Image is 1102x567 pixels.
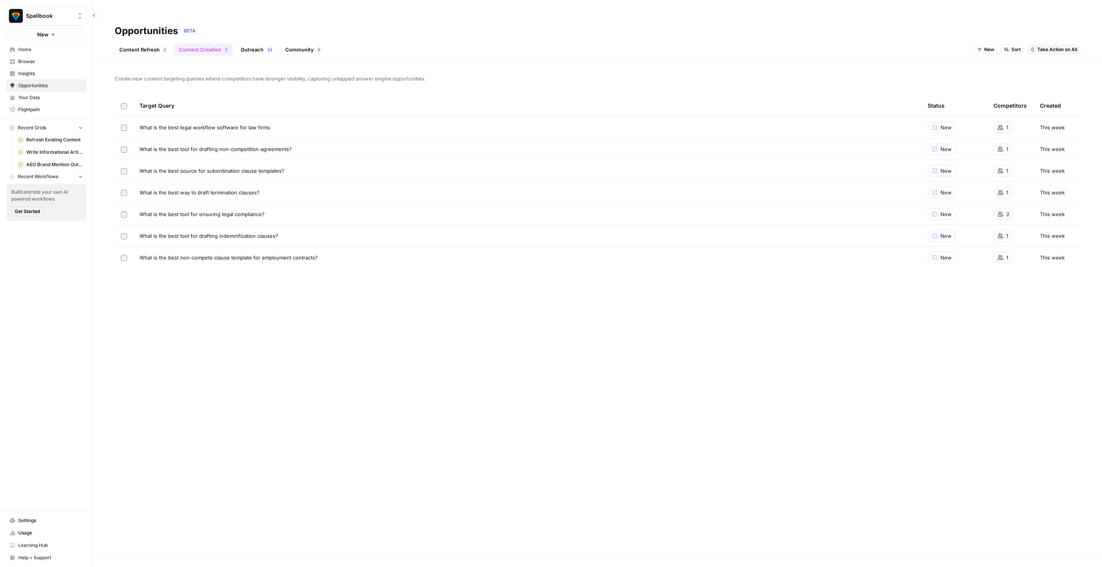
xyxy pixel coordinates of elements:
[940,189,952,196] span: New
[1037,46,1077,53] span: Take Action on All
[1006,145,1008,153] span: 1
[1006,167,1008,175] span: 1
[9,9,23,23] img: Spellbook Logo
[940,254,952,261] span: New
[270,46,272,53] span: 4
[6,91,86,104] a: Your Data
[18,173,58,180] span: Recent Workflows
[1006,124,1008,131] span: 1
[37,31,48,38] span: New
[1006,189,1008,196] span: 1
[6,79,86,92] a: Opportunities
[1040,189,1065,196] span: This week
[6,103,86,116] a: Flightpath
[984,46,994,53] span: New
[318,46,320,53] span: 0
[1040,254,1065,261] span: This week
[18,529,83,536] span: Usage
[317,46,321,53] div: 0
[14,146,86,158] a: Write Informational Article
[1001,45,1024,55] button: Sort
[26,12,73,20] span: Spellbook
[1040,167,1065,175] span: This week
[115,75,1080,82] span: Create new content targeting queries where competitors have stronger visibility, capturing untapp...
[18,82,83,89] span: Opportunities
[6,514,86,527] a: Settings
[18,106,83,113] span: Flightpath
[1040,145,1065,153] span: This week
[6,122,86,134] button: Recent Grids
[139,210,265,218] span: What is the best tool for ensuring legal compliance?
[6,552,86,564] button: Help + Support
[26,161,83,168] span: AEO Brand Mention Outreach
[11,206,43,216] button: Get Started
[6,55,86,68] a: Browse
[6,29,86,40] button: New
[940,167,952,175] span: New
[940,210,952,218] span: New
[139,254,318,261] span: What is the best non-compete clause template for employment contracts?
[1040,95,1061,116] div: Created
[18,124,46,131] span: Recent Grids
[18,554,83,561] span: Help + Support
[940,232,952,240] span: New
[26,149,83,156] span: Write Informational Article
[6,171,86,182] button: Recent Workflows
[267,46,270,53] span: 1
[1011,46,1021,53] span: Sort
[225,46,227,53] span: 7
[139,167,284,175] span: What is the best source for subordination clause templates?
[18,542,83,549] span: Learning Hub
[18,70,83,77] span: Insights
[115,25,178,37] div: Opportunities
[267,46,273,53] div: 14
[14,134,86,146] a: Refresh Existing Content
[974,45,998,55] button: New
[139,95,915,116] div: Target Query
[940,145,952,153] span: New
[928,95,945,116] div: Status
[26,136,83,143] span: Refresh Existing Content
[18,46,83,53] span: Home
[6,67,86,80] a: Insights
[994,95,1027,116] div: Competitors
[236,43,277,56] a: Outreach14
[139,145,292,153] span: What is the best tool for drafting non-competition agreements?
[6,43,86,56] a: Home
[1006,254,1008,261] span: 1
[115,43,171,56] a: Content Refresh2
[181,27,198,35] div: BETA
[11,189,82,203] span: Build and test your own AI powered workflows
[6,6,86,26] button: Workspace: Spellbook
[18,517,83,524] span: Settings
[15,208,40,215] span: Get Started
[1006,232,1008,240] span: 1
[1027,45,1080,55] button: Take Action on All
[1040,124,1065,131] span: This week
[18,58,83,65] span: Browse
[174,43,233,56] a: Content Creation7
[6,527,86,539] a: Usage
[164,46,166,53] span: 2
[163,46,167,53] div: 2
[1006,210,1009,218] span: 2
[18,94,83,101] span: Your Data
[281,43,325,56] a: Community0
[139,232,278,240] span: What is the best tool for drafting indemnification clauses?
[224,46,228,53] div: 7
[1040,232,1065,240] span: This week
[1040,210,1065,218] span: This week
[940,124,952,131] span: New
[139,189,260,196] span: What is the best way to draft termination clauses?
[6,539,86,552] a: Learning Hub
[139,124,270,131] span: What is the best legal workflow software for law firms
[14,158,86,171] a: AEO Brand Mention Outreach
